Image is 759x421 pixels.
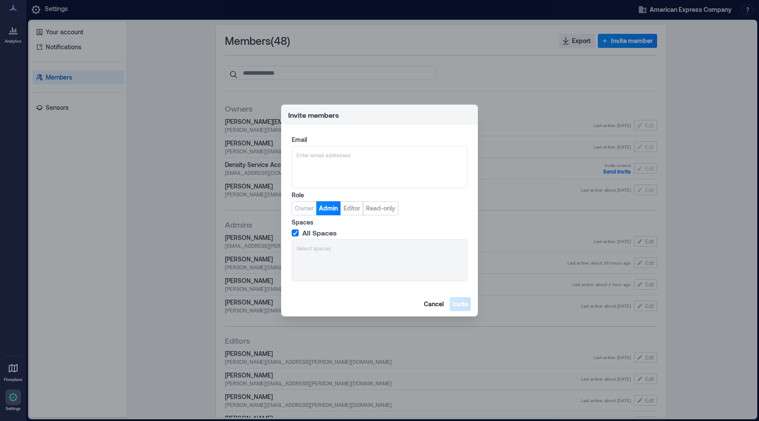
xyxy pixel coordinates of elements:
[363,201,398,215] button: Read-only
[292,201,317,215] button: Owner
[292,135,466,144] label: Email
[424,300,444,308] span: Cancel
[343,204,360,213] span: Editor
[281,105,478,125] header: Invite members
[421,297,446,311] button: Cancel
[452,300,468,308] span: Invite
[366,204,395,213] span: Read-only
[450,297,471,311] button: Invite
[340,201,363,215] button: Editor
[292,218,466,227] label: Spaces
[316,201,340,215] button: Admin
[295,204,314,213] span: Owner
[302,229,337,237] span: All Spaces
[292,191,466,200] label: Role
[319,204,338,213] span: Admin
